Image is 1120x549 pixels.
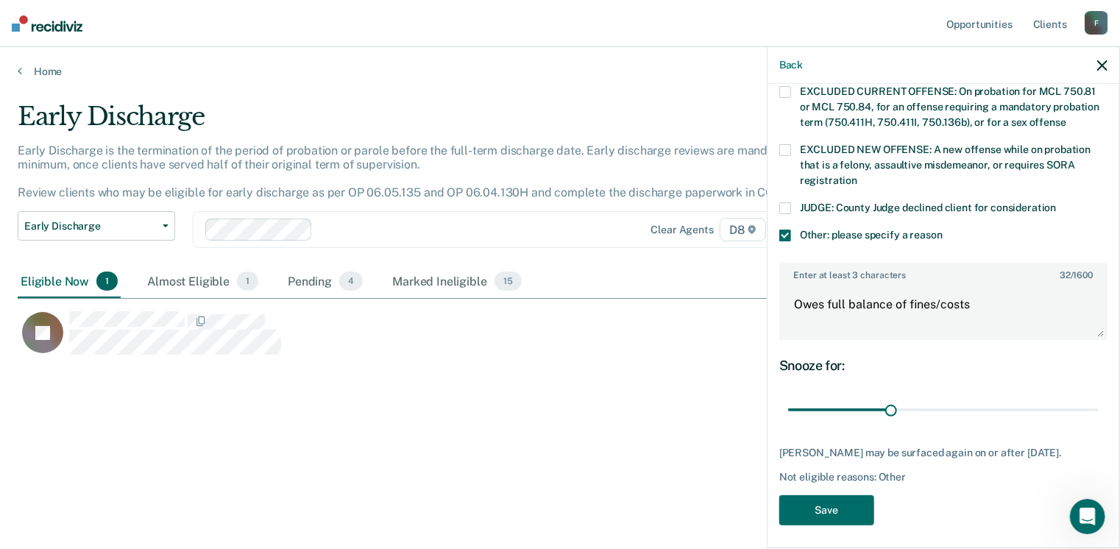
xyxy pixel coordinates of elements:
[18,65,1102,78] a: Home
[12,15,82,32] img: Recidiviz
[651,224,714,236] div: Clear agents
[779,59,803,71] button: Back
[779,471,1107,484] div: Not eligible reasons: Other
[18,144,809,200] p: Early Discharge is the termination of the period of probation or parole before the full-term disc...
[800,202,1057,213] span: JUDGE: County Judge declined client for consideration
[339,272,363,291] span: 4
[800,144,1091,186] span: EXCLUDED NEW OFFENSE: A new offense while on probation that is a felony, assaultive misdemeanor, ...
[800,229,943,241] span: Other: please specify a reason
[781,264,1106,280] label: Enter at least 3 characters
[779,358,1107,374] div: Snooze for:
[1060,270,1093,280] span: / 1600
[24,220,157,233] span: Early Discharge
[779,447,1107,459] div: [PERSON_NAME] may be surfaced again on or after [DATE].
[495,272,522,291] span: 15
[800,85,1099,128] span: EXCLUDED CURRENT OFFENSE: On probation for MCL 750.81 or MCL 750.84, for an offense requiring a m...
[18,311,967,369] div: CaseloadOpportunityCell-0845060
[720,218,766,241] span: D8
[18,102,858,144] div: Early Discharge
[779,495,874,525] button: Save
[1070,499,1105,534] iframe: Intercom live chat
[18,266,121,298] div: Eligible Now
[1085,11,1108,35] div: F
[285,266,366,298] div: Pending
[96,272,118,291] span: 1
[237,272,258,291] span: 1
[144,266,261,298] div: Almost Eligible
[1060,270,1071,280] span: 32
[389,266,524,298] div: Marked Ineligible
[781,284,1106,339] textarea: Owes full balance of fines/costs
